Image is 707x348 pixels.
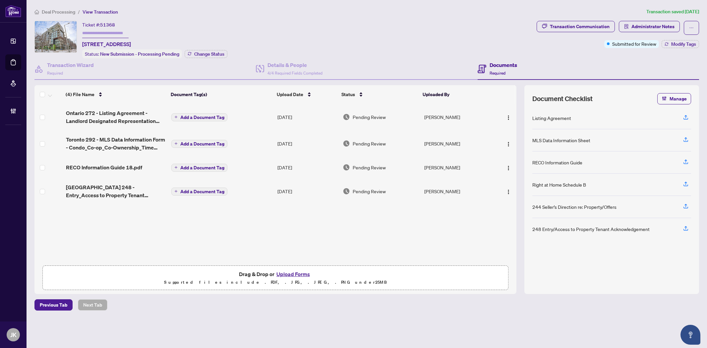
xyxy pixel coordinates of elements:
[174,166,178,169] span: plus
[550,21,610,32] div: Transaction Communication
[343,188,350,195] img: Document Status
[66,136,166,151] span: Toronto 292 - MLS Data Information Form - Condo_Co-op_Co-Ownership_Time Share - Lease_Sub-Lease 1...
[532,181,586,188] div: Right at Home Schedule B
[66,109,166,125] span: Ontario 272 - Listing Agreement - Landlord Designated Representation Agreement Authority to Offer...
[174,190,178,193] span: plus
[689,26,694,30] span: ellipsis
[343,113,350,121] img: Document Status
[532,203,617,210] div: 244 Seller’s Direction re: Property/Offers
[174,142,178,145] span: plus
[612,40,656,47] span: Submitted for Review
[532,94,593,103] span: Document Checklist
[353,164,386,171] span: Pending Review
[671,42,696,46] span: Modify Tags
[503,112,514,122] button: Logo
[506,142,511,147] img: Logo
[624,24,629,29] span: solution
[171,113,227,121] button: Add a Document Tag
[35,21,77,52] img: IMG-C12025271_1.jpg
[506,165,511,171] img: Logo
[490,71,505,76] span: Required
[532,114,571,122] div: Listing Agreement
[47,278,504,286] p: Supported files include .PDF, .JPG, .JPEG, .PNG under 25 MB
[180,165,224,170] span: Add a Document Tag
[78,299,107,311] button: Next Tab
[631,21,675,32] span: Administrator Notes
[171,188,227,196] button: Add a Document Tag
[47,61,94,69] h4: Transaction Wizard
[10,330,17,339] span: JK
[5,5,21,17] img: logo
[174,115,178,119] span: plus
[343,164,350,171] img: Document Status
[646,8,699,16] article: Transaction saved [DATE]
[171,163,227,172] button: Add a Document Tag
[66,183,166,199] span: [GEOGRAPHIC_DATA] 248 - Entry_Access to Property Tenant Acknowledgement 6.pdf
[171,187,227,196] button: Add a Document Tag
[82,49,182,58] div: Status:
[353,140,386,147] span: Pending Review
[422,178,494,204] td: [PERSON_NAME]
[532,159,582,166] div: RECO Information Guide
[42,9,75,15] span: Deal Processing
[171,140,227,148] button: Add a Document Tag
[168,85,274,104] th: Document Tag(s)
[662,40,699,48] button: Modify Tags
[82,40,131,48] span: [STREET_ADDRESS]
[239,270,312,278] span: Drag & Drop or
[66,91,94,98] span: (4) File Name
[422,130,494,157] td: [PERSON_NAME]
[82,21,115,29] div: Ticket #:
[34,299,73,311] button: Previous Tab
[63,85,168,104] th: (4) File Name
[34,10,39,14] span: home
[506,189,511,195] img: Logo
[47,71,63,76] span: Required
[171,164,227,172] button: Add a Document Tag
[83,9,118,15] span: View Transaction
[353,188,386,195] span: Pending Review
[420,85,492,104] th: Uploaded By
[267,61,323,69] h4: Details & People
[503,138,514,149] button: Logo
[537,21,615,32] button: Transaction Communication
[194,52,224,56] span: Change Status
[100,51,179,57] span: New Submission - Processing Pending
[680,325,700,345] button: Open asap
[532,225,650,233] div: 248 Entry/Access to Property Tenant Acknowledgement
[343,140,350,147] img: Document Status
[43,266,508,290] span: Drag & Drop orUpload FormsSupported files include .PDF, .JPG, .JPEG, .PNG under25MB
[277,91,303,98] span: Upload Date
[274,270,312,278] button: Upload Forms
[503,162,514,173] button: Logo
[422,157,494,178] td: [PERSON_NAME]
[40,300,67,310] span: Previous Tab
[503,186,514,197] button: Logo
[180,142,224,146] span: Add a Document Tag
[275,178,340,204] td: [DATE]
[274,85,339,104] th: Upload Date
[180,115,224,120] span: Add a Document Tag
[66,163,142,171] span: RECO Information Guide 18.pdf
[619,21,680,32] button: Administrator Notes
[657,93,691,104] button: Manage
[532,137,590,144] div: MLS Data Information Sheet
[275,104,340,130] td: [DATE]
[267,71,323,76] span: 4/4 Required Fields Completed
[339,85,420,104] th: Status
[78,8,80,16] li: /
[670,93,687,104] span: Manage
[353,113,386,121] span: Pending Review
[341,91,355,98] span: Status
[506,115,511,120] img: Logo
[100,22,115,28] span: 51368
[422,104,494,130] td: [PERSON_NAME]
[171,139,227,148] button: Add a Document Tag
[490,61,517,69] h4: Documents
[180,189,224,194] span: Add a Document Tag
[275,130,340,157] td: [DATE]
[275,157,340,178] td: [DATE]
[185,50,227,58] button: Change Status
